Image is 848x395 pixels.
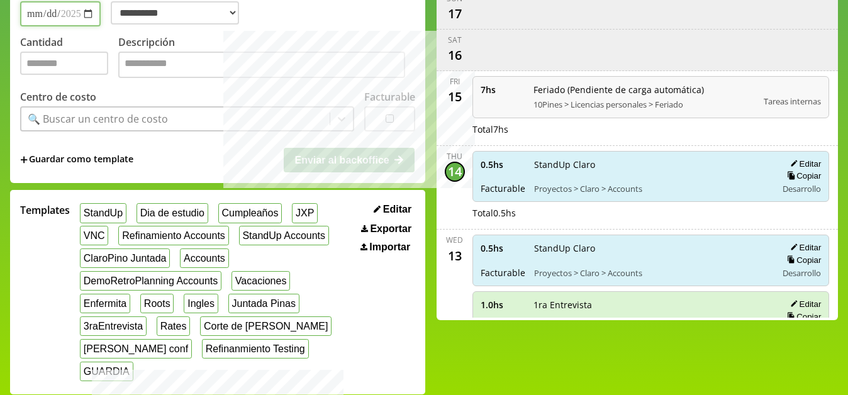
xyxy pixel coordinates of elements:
[369,242,410,253] span: Importar
[202,339,309,359] button: Refinanmiento Testing
[20,52,108,75] input: Cantidad
[445,245,465,265] div: 13
[180,248,228,268] button: Accounts
[534,242,769,254] span: StandUp Claro
[228,294,299,313] button: Juntada Pinas
[533,299,756,311] span: 1ra Entrevista
[232,271,290,291] button: Vacaciones
[533,84,756,96] span: Feriado (Pendiente de carga automática)
[118,35,415,81] label: Descripción
[157,316,190,336] button: Rates
[364,90,415,104] label: Facturable
[80,339,192,359] button: [PERSON_NAME] conf
[445,4,465,24] div: 17
[200,316,332,336] button: Corte de [PERSON_NAME]
[80,316,147,336] button: 3raEntrevista
[370,203,415,216] button: Editar
[481,84,525,96] span: 7 hs
[783,183,821,194] span: Desarrollo
[534,183,769,194] span: Proyectos > Claro > Accounts
[783,170,821,181] button: Copiar
[383,204,411,215] span: Editar
[218,203,282,223] button: Cumpleaños
[445,162,465,182] div: 14
[534,267,769,279] span: Proyectos > Claro > Accounts
[20,153,133,167] span: +Guardar como template
[450,76,460,87] div: Fri
[472,207,830,219] div: Total 0.5 hs
[533,99,756,110] span: 10Pines > Licencias personales > Feriado
[80,294,130,313] button: Enfermita
[481,299,525,311] span: 1.0 hs
[111,1,239,25] select: Tipo de hora
[481,242,525,254] span: 0.5 hs
[137,203,208,223] button: Dia de estudio
[786,159,821,169] button: Editar
[786,299,821,309] button: Editar
[786,242,821,253] button: Editar
[140,294,174,313] button: Roots
[764,96,821,107] span: Tareas internas
[292,203,318,223] button: JXP
[783,267,821,279] span: Desarrollo
[472,123,830,135] div: Total 7 hs
[20,153,28,167] span: +
[80,362,133,381] button: GUARDIA
[20,35,118,81] label: Cantidad
[370,223,411,235] span: Exportar
[481,159,525,170] span: 0.5 hs
[118,226,228,245] button: Refinamiento Accounts
[80,248,170,268] button: ClaroPino Juntada
[28,112,168,126] div: 🔍 Buscar un centro de costo
[80,271,221,291] button: DemoRetroPlanning Accounts
[783,255,821,265] button: Copiar
[445,45,465,65] div: 16
[446,235,463,245] div: Wed
[80,203,126,223] button: StandUp
[783,311,821,322] button: Copiar
[447,151,462,162] div: Thu
[445,87,465,107] div: 15
[448,35,462,45] div: Sat
[184,294,218,313] button: Ingles
[357,223,415,235] button: Exportar
[80,226,108,245] button: VNC
[481,267,525,279] span: Facturable
[481,182,525,194] span: Facturable
[239,226,329,245] button: StandUp Accounts
[20,203,70,217] span: Templates
[534,159,769,170] span: StandUp Claro
[20,90,96,104] label: Centro de costo
[118,52,405,78] textarea: Descripción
